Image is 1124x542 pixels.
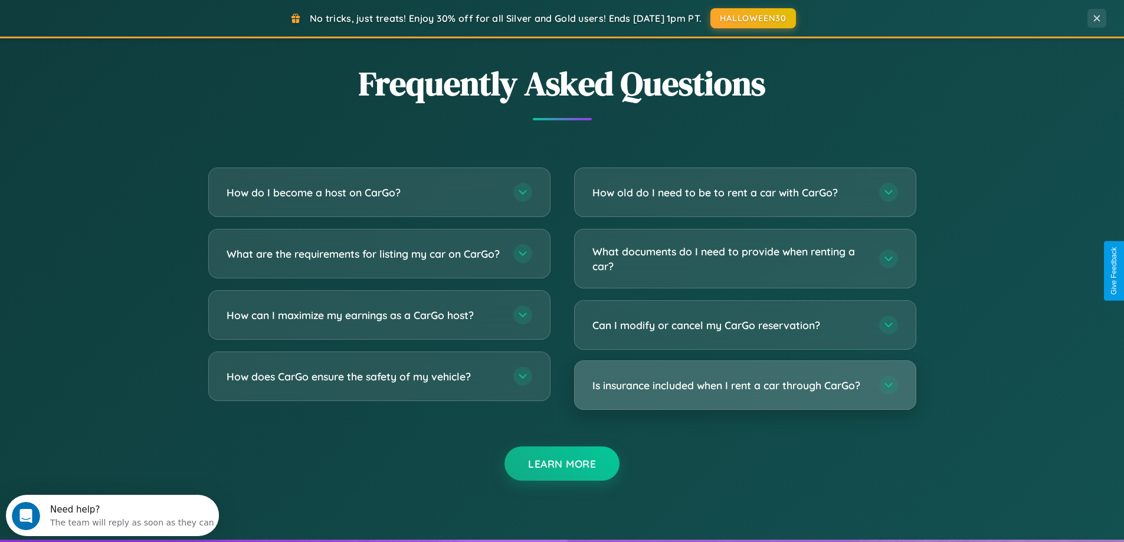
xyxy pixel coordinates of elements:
iframe: Intercom live chat [12,502,40,530]
div: Give Feedback [1110,247,1118,295]
h3: What documents do I need to provide when renting a car? [592,244,867,273]
h3: How old do I need to be to rent a car with CarGo? [592,185,867,200]
button: Learn More [504,446,620,481]
h2: Frequently Asked Questions [208,61,916,106]
h3: Can I modify or cancel my CarGo reservation? [592,318,867,333]
h3: How do I become a host on CarGo? [227,185,502,200]
div: Open Intercom Messenger [5,5,219,37]
span: No tricks, just treats! Enjoy 30% off for all Silver and Gold users! Ends [DATE] 1pm PT. [310,12,702,24]
h3: Is insurance included when I rent a car through CarGo? [592,378,867,393]
div: The team will reply as soon as they can [44,19,208,32]
h3: What are the requirements for listing my car on CarGo? [227,247,502,261]
iframe: Intercom live chat discovery launcher [6,495,219,536]
div: Need help? [44,10,208,19]
button: HALLOWEEN30 [710,8,796,28]
h3: How does CarGo ensure the safety of my vehicle? [227,369,502,384]
h3: How can I maximize my earnings as a CarGo host? [227,308,502,323]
